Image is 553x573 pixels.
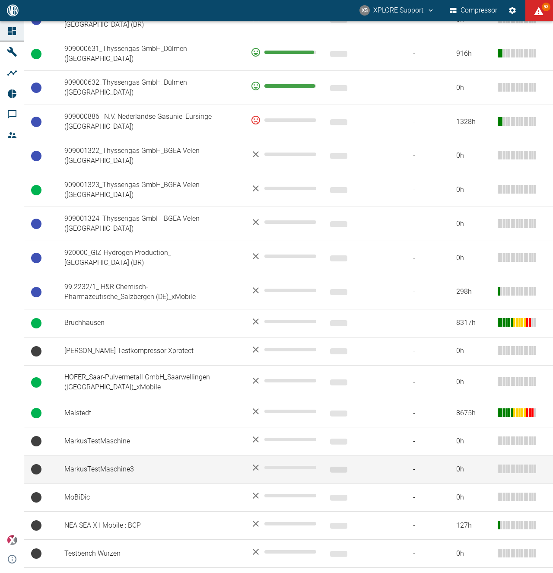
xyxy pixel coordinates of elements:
[251,344,316,355] div: No data
[57,105,244,139] td: 909000886_ N.V. Nederlandse Gasunie_Eursinge ([GEOGRAPHIC_DATA])
[31,492,41,503] span: No Data
[251,183,316,194] div: No data
[251,285,316,296] div: No data
[456,219,491,229] div: 0 h
[57,207,244,241] td: 909001324_Thyssengas GmbH_BGEA Velen ([GEOGRAPHIC_DATA])
[31,464,41,474] span: No Data
[57,365,244,399] td: HOFER_Saar-Pulvermetall GmbH_Saarwellingen ([GEOGRAPHIC_DATA])_xMobile
[251,434,316,445] div: No data
[251,316,316,327] div: No data
[251,547,316,557] div: No data
[399,117,442,127] span: -
[31,49,41,59] span: Running
[57,455,244,484] td: MarkusTestMaschine3
[359,5,370,16] div: XS
[57,139,244,173] td: 909001322_Thyssengas GmbH_BGEA Velen ([GEOGRAPHIC_DATA])
[251,406,316,417] div: No data
[31,287,41,297] span: Ready to run
[57,484,244,512] td: MoBiDic
[358,3,436,18] button: compressors@neaxplore.com
[399,253,442,263] span: -
[456,49,491,59] div: 916 h
[251,115,316,125] div: 0 %
[31,408,41,418] span: Running
[456,117,491,127] div: 1328 h
[57,275,244,309] td: 99.2232/1_ H&R Chemisch-Pharmazeutische_Salzbergen (DE)_xMobile
[456,253,491,263] div: 0 h
[31,117,41,127] span: Ready to run
[399,549,442,559] span: -
[456,151,491,161] div: 0 h
[399,185,442,195] span: -
[456,83,491,93] div: 0 h
[31,185,41,195] span: Running
[31,151,41,161] span: Ready to run
[57,337,244,365] td: [PERSON_NAME] Testkompressor Xprotect
[456,346,491,356] div: 0 h
[399,151,442,161] span: -
[456,377,491,387] div: 0 h
[399,318,442,328] span: -
[456,493,491,503] div: 0 h
[456,436,491,446] div: 0 h
[542,3,550,11] span: 93
[31,318,41,328] span: Running
[57,309,244,337] td: Bruchhausen
[31,253,41,263] span: Ready to run
[456,185,491,195] div: 0 h
[6,4,19,16] img: logo
[399,521,442,531] span: -
[456,318,491,328] div: 8317 h
[251,490,316,501] div: No data
[399,408,442,418] span: -
[456,287,491,297] div: 298 h
[399,493,442,503] span: -
[399,465,442,474] span: -
[57,241,244,275] td: 920000_GIZ-Hydrogen Production_ [GEOGRAPHIC_DATA] (BR)
[31,219,41,229] span: Ready to run
[399,219,442,229] span: -
[57,512,244,540] td: NEA SEA X I Mobile : BCP
[456,408,491,418] div: 8675 h
[251,462,316,473] div: No data
[251,251,316,261] div: No data
[31,436,41,446] span: No Data
[456,465,491,474] div: 0 h
[399,83,442,93] span: -
[399,436,442,446] span: -
[251,376,316,386] div: No data
[31,346,41,357] span: No Data
[251,519,316,529] div: No data
[31,377,41,388] span: Running
[456,549,491,559] div: 0 h
[57,37,244,71] td: 909000631_Thyssengas GmbH_Dülmen ([GEOGRAPHIC_DATA])
[505,3,520,18] button: Settings
[57,71,244,105] td: 909000632_Thyssengas GmbH_Dülmen ([GEOGRAPHIC_DATA])
[399,346,442,356] span: -
[57,427,244,455] td: MarkusTestMaschine
[448,3,499,18] button: Compressor
[57,173,244,207] td: 909001323_Thyssengas GmbH_BGEA Velen ([GEOGRAPHIC_DATA])
[31,520,41,531] span: No Data
[251,47,316,57] div: 96 %
[57,540,244,568] td: Testbench Wurzen
[31,83,41,93] span: Ready to run
[399,377,442,387] span: -
[7,535,17,545] img: Xplore Logo
[31,548,41,559] span: No Data
[399,287,442,297] span: -
[251,81,316,91] div: 98 %
[456,521,491,531] div: 127 h
[251,149,316,159] div: No data
[399,49,442,59] span: -
[57,399,244,427] td: Malstedt
[251,217,316,227] div: No data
